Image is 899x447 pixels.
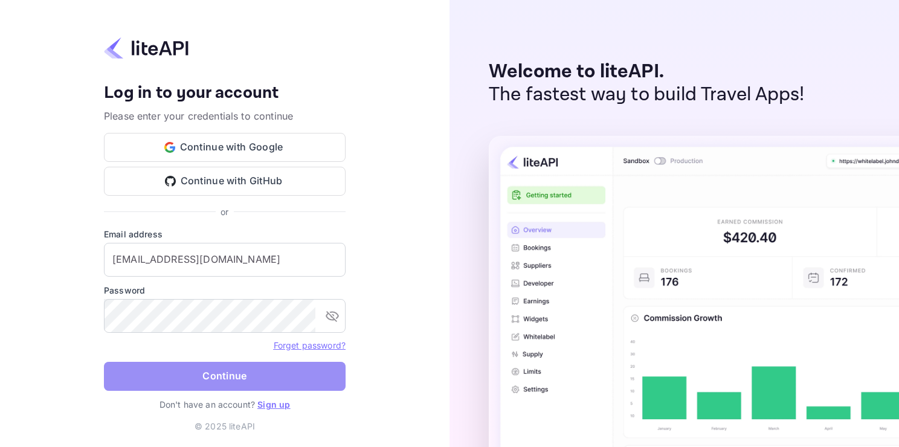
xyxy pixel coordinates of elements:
[104,167,346,196] button: Continue with GitHub
[104,83,346,104] h4: Log in to your account
[104,109,346,123] p: Please enter your credentials to continue
[195,420,255,433] p: © 2025 liteAPI
[104,133,346,162] button: Continue with Google
[489,60,805,83] p: Welcome to liteAPI.
[257,399,290,410] a: Sign up
[104,284,346,297] label: Password
[274,339,346,351] a: Forget password?
[221,205,228,218] p: or
[104,228,346,240] label: Email address
[104,36,188,60] img: liteapi
[104,362,346,391] button: Continue
[274,340,346,350] a: Forget password?
[104,398,346,411] p: Don't have an account?
[104,243,346,277] input: Enter your email address
[320,304,344,328] button: toggle password visibility
[489,83,805,106] p: The fastest way to build Travel Apps!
